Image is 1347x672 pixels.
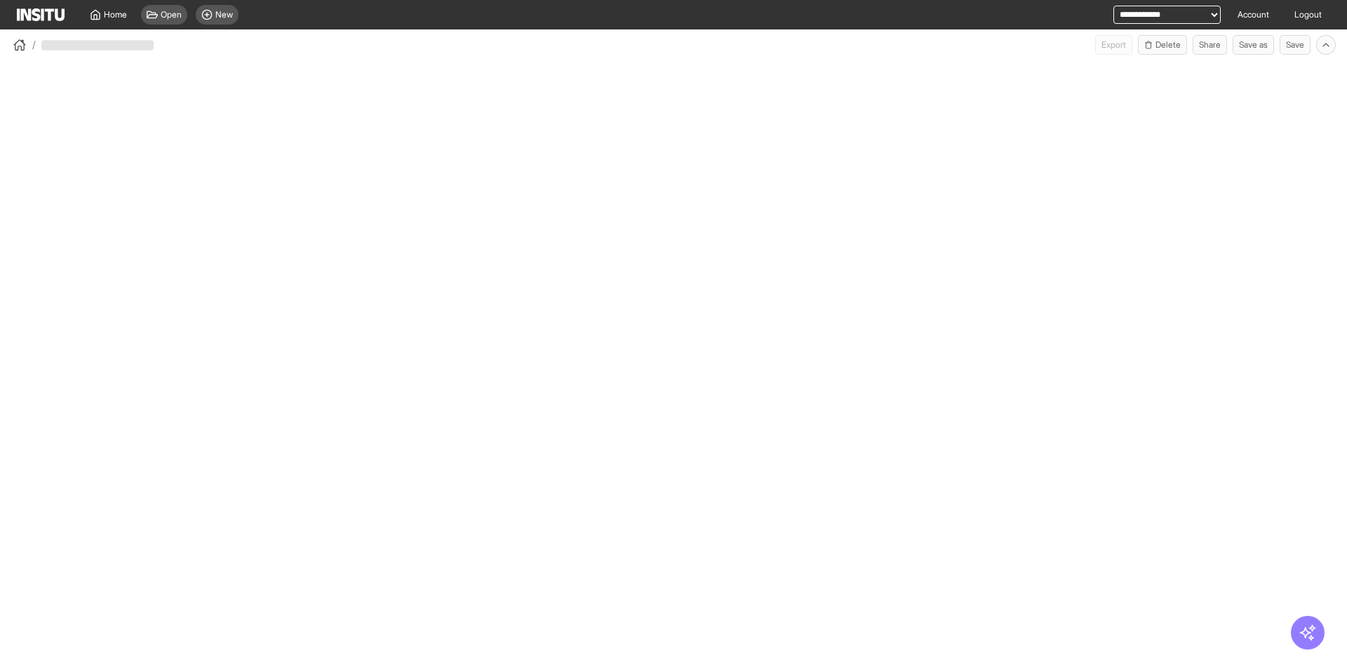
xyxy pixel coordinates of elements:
[1095,35,1132,55] span: Can currently only export from Insights reports.
[1193,35,1227,55] button: Share
[1280,35,1311,55] button: Save
[17,8,65,21] img: Logo
[32,38,36,52] span: /
[161,9,182,20] span: Open
[1138,35,1187,55] button: Delete
[215,9,233,20] span: New
[1233,35,1274,55] button: Save as
[104,9,127,20] span: Home
[11,36,36,53] button: /
[1095,35,1132,55] button: Export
